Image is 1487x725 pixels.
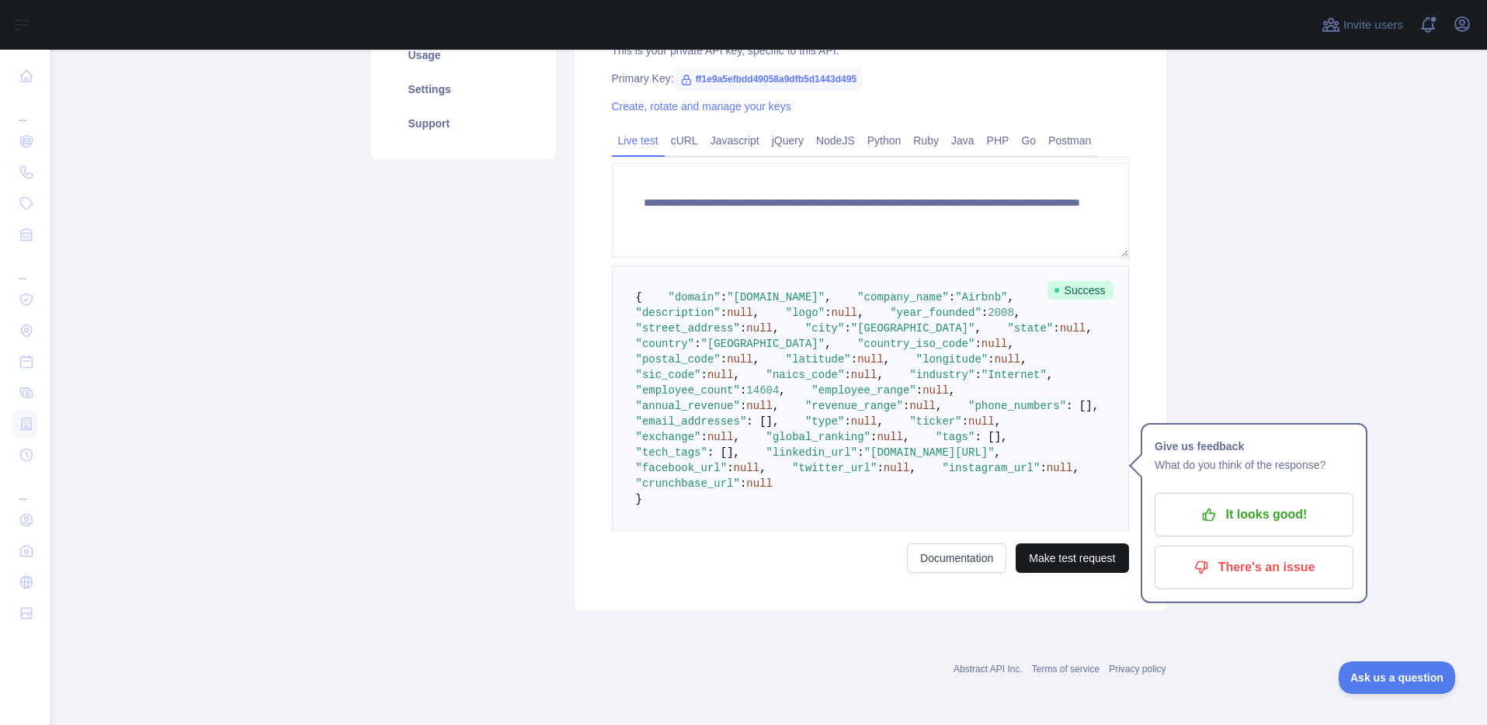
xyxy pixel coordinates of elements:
div: Primary Key: [612,71,1129,86]
span: : [844,322,850,335]
a: Terms of service [1032,664,1100,675]
span: "industry" [909,369,975,381]
span: : [877,462,883,474]
span: : [975,338,981,350]
span: "country" [636,338,695,350]
span: : [740,322,746,335]
span: "longitude" [916,353,988,366]
a: Usage [390,38,537,72]
span: , [734,431,740,443]
span: , [753,307,759,319]
a: Abstract API Inc. [954,664,1023,675]
span: null [1060,322,1086,335]
a: Create, rotate and manage your keys [612,100,791,113]
span: : [721,353,727,366]
span: null [707,431,734,443]
span: , [884,353,890,366]
span: : [740,477,746,490]
span: : [844,369,850,381]
span: : [844,415,850,428]
div: ... [12,251,37,283]
span: "country_iso_code" [857,338,975,350]
span: : [981,307,988,319]
a: jQuery [766,128,810,153]
span: : [], [707,446,740,459]
span: , [949,384,955,397]
button: Make test request [1016,543,1128,573]
span: } [636,493,642,505]
span: "[GEOGRAPHIC_DATA]" [701,338,825,350]
span: "global_ranking" [766,431,870,443]
span: : [962,415,968,428]
span: : [851,353,857,366]
span: "revenue_range" [805,400,903,412]
span: , [1020,353,1027,366]
span: "sic_code" [636,369,701,381]
span: , [877,369,883,381]
a: Java [945,128,981,153]
span: { [636,291,642,304]
h1: Give us feedback [1155,437,1353,456]
span: , [1007,338,1013,350]
span: null [922,384,949,397]
span: : [721,307,727,319]
span: , [995,446,1001,459]
a: Documentation [907,543,1006,573]
span: : [721,291,727,304]
div: This is your private API key, specific to this API. [612,43,1129,58]
span: : [949,291,955,304]
span: , [975,322,981,335]
span: "type" [805,415,844,428]
span: "company_name" [857,291,949,304]
span: : [857,446,863,459]
span: , [909,462,915,474]
span: : [975,369,981,381]
span: null [909,400,936,412]
a: NodeJS [810,128,861,153]
a: PHP [981,128,1016,153]
a: Settings [390,72,537,106]
span: "linkedin_url" [766,446,858,459]
span: , [1047,369,1053,381]
iframe: Toggle Customer Support [1339,661,1456,694]
span: , [1014,307,1020,319]
span: "instagram_url" [942,462,1040,474]
span: "exchange" [636,431,701,443]
span: "[DOMAIN_NAME][URL]" [864,446,995,459]
span: "facebook_url" [636,462,728,474]
span: , [995,415,1001,428]
span: , [825,291,831,304]
span: null [734,462,760,474]
span: "phone_numbers" [968,400,1066,412]
span: : [740,400,746,412]
span: , [1007,291,1013,304]
span: , [1086,322,1092,335]
span: null [1047,462,1073,474]
span: null [832,307,858,319]
span: : [988,353,994,366]
span: ff1e9a5efbdd49058a9dfb5d1443d495 [674,68,863,91]
span: null [727,307,753,319]
span: "description" [636,307,721,319]
span: "city" [805,322,844,335]
span: "ticker" [909,415,961,428]
span: null [857,353,884,366]
a: Ruby [907,128,945,153]
span: , [759,462,766,474]
span: "[DOMAIN_NAME]" [727,291,825,304]
span: : [916,384,922,397]
span: : [1040,462,1046,474]
a: Go [1015,128,1042,153]
span: , [734,369,740,381]
a: Javascript [704,128,766,153]
span: , [1072,462,1079,474]
p: What do you think of the response? [1155,456,1353,474]
span: : [870,431,877,443]
span: "employee_count" [636,384,740,397]
a: Support [390,106,537,140]
span: "twitter_url" [792,462,877,474]
a: Postman [1042,128,1097,153]
span: "naics_code" [766,369,845,381]
span: : [740,384,746,397]
span: : [727,462,733,474]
